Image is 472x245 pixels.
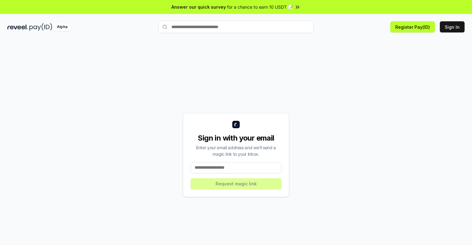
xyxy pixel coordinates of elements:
span: for a chance to earn 10 USDT 📝 [227,4,293,10]
div: Enter your email address and we’ll send a magic link to your inbox. [191,144,281,157]
div: Sign in with your email [191,133,281,143]
div: Alpha [54,23,71,31]
button: Sign In [440,21,465,32]
img: logo_small [232,121,240,128]
button: Register Pay(ID) [390,21,435,32]
img: pay_id [29,23,52,31]
img: reveel_dark [7,23,28,31]
span: Answer our quick survey [171,4,226,10]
